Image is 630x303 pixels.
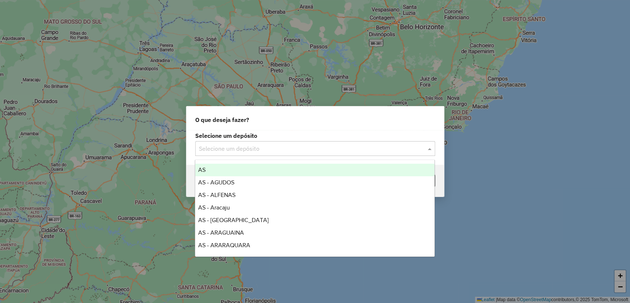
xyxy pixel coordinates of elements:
span: AS [198,167,206,173]
span: AS - ARAGUAINA [198,229,244,236]
span: AS - ALFENAS [198,192,235,198]
span: O que deseja fazer? [195,115,249,124]
span: AS - AGUDOS [198,179,234,185]
ng-dropdown-panel: Options list [195,160,435,257]
span: AS - [GEOGRAPHIC_DATA] [198,217,269,223]
span: AS - Aracaju [198,204,230,211]
label: Selecione um depósito [195,131,435,140]
span: AS - ARARAQUARA [198,242,250,248]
